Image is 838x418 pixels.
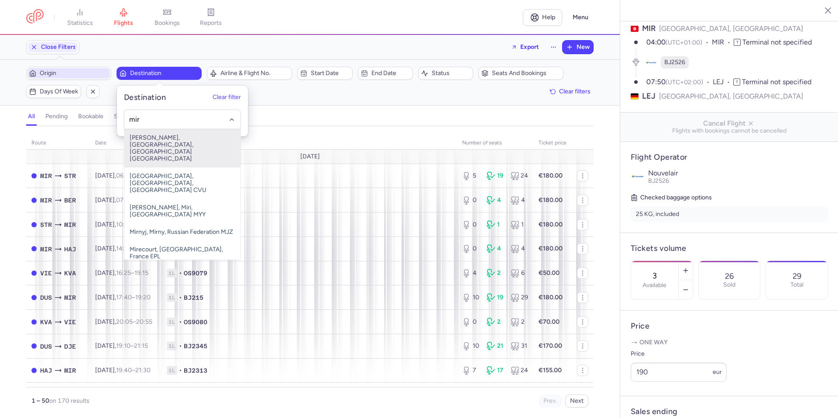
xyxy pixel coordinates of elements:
[116,245,151,252] span: –
[116,245,132,252] time: 14:45
[64,244,76,254] span: Hanover Airport, Hanover, Germany
[418,67,473,80] button: Status
[116,196,151,204] span: –
[462,171,480,180] div: 5
[793,272,801,281] p: 29
[725,272,734,281] p: 26
[167,342,177,350] span: 1L
[64,342,76,351] span: Djerba-Zarzis, Djerba, Tunisia
[167,269,177,278] span: 1L
[631,192,828,203] h5: Checked baggage options
[645,56,657,69] figure: BJ airline logo
[539,172,563,179] strong: €180.00
[40,220,52,230] span: Stuttgart Echterdingen, Stuttgart, Germany
[213,94,241,101] button: Clear filter
[511,366,528,375] div: 24
[26,85,81,98] button: Days of week
[95,269,148,277] span: [DATE],
[64,317,76,327] span: Vienna International, Vienna, Austria
[27,41,79,54] button: Close Filters
[117,67,202,80] button: Destination
[539,367,562,374] strong: €155.00
[31,246,37,251] span: CLOSED
[184,342,207,350] span: BJ2345
[129,115,236,124] input: -searchbox
[511,293,528,302] div: 29
[64,171,76,181] span: Stuttgart Echterdingen, Stuttgart, Germany
[539,269,560,277] strong: €50.00
[40,171,52,181] span: Habib Bourguiba, Monastir, Tunisia
[95,294,151,301] span: [DATE],
[40,268,52,278] span: Vienna International, Vienna, Austria
[184,318,207,326] span: OS9080
[124,223,240,241] span: Mirnyj, Mirny, Russian Federation MJZ
[733,79,740,86] span: T
[116,367,132,374] time: 19:40
[300,153,320,160] span: [DATE]
[462,196,480,205] div: 0
[116,342,131,349] time: 19:10
[40,195,52,205] span: Habib Bourguiba, Monastir, Tunisia
[95,367,151,374] span: [DATE],
[116,294,151,301] span: –
[102,8,145,27] a: flights
[26,67,111,80] button: Origin
[648,169,828,177] p: Nouvelair
[539,221,563,228] strong: €180.00
[40,342,52,351] span: Düsseldorf International Airport, Düsseldorf, Germany
[547,85,594,98] button: Clear filters
[64,220,76,230] span: Habib Bourguiba, Monastir, Tunisia
[31,397,49,404] strong: 1 – 50
[116,342,148,349] span: –
[631,321,828,331] h4: Price
[130,70,199,77] span: Destination
[167,318,177,326] span: 1L
[723,281,735,288] p: Sold
[135,367,151,374] time: 21:30
[631,349,727,359] label: Price
[116,367,151,374] span: –
[45,113,68,120] h4: pending
[631,152,828,162] h4: Flight Operator
[563,41,593,54] button: New
[511,220,528,229] div: 1
[539,196,563,204] strong: €180.00
[207,67,292,80] button: Airline & Flight No.
[200,19,222,27] span: reports
[167,293,177,302] span: 1L
[95,342,148,349] span: [DATE],
[648,177,669,185] span: BJ2526
[627,120,831,127] span: Cancel Flight
[124,93,166,103] h5: Destination
[462,244,480,253] div: 0
[542,14,555,21] span: Help
[487,171,504,180] div: 19
[631,363,727,382] input: ---
[659,24,803,33] span: [GEOGRAPHIC_DATA], [GEOGRAPHIC_DATA]
[462,293,480,302] div: 10
[116,172,133,179] time: 06:00
[462,269,480,278] div: 4
[311,70,349,77] span: Start date
[40,244,52,254] span: Habib Bourguiba, Monastir, Tunisia
[659,91,803,102] span: [GEOGRAPHIC_DATA], [GEOGRAPHIC_DATA]
[135,294,151,301] time: 19:20
[116,269,131,277] time: 16:25
[462,366,480,375] div: 7
[666,39,702,46] span: (UTC+01:00)
[631,169,645,183] img: Nouvelair logo
[189,8,233,27] a: reports
[642,91,656,102] span: LEJ
[64,268,76,278] span: Megas Alexandros International, Kavallári, Greece
[511,269,528,278] div: 6
[631,407,677,417] h4: Sales ending
[184,293,203,302] span: BJ215
[179,318,182,326] span: •
[577,44,590,51] span: New
[114,113,137,120] h4: sold out
[49,397,89,404] span: on 170 results
[64,293,76,302] span: Habib Bourguiba, Monastir, Tunisia
[124,241,240,265] span: Mirecourt, [GEOGRAPHIC_DATA], France EPL
[78,113,103,120] h4: bookable
[565,394,588,408] button: Next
